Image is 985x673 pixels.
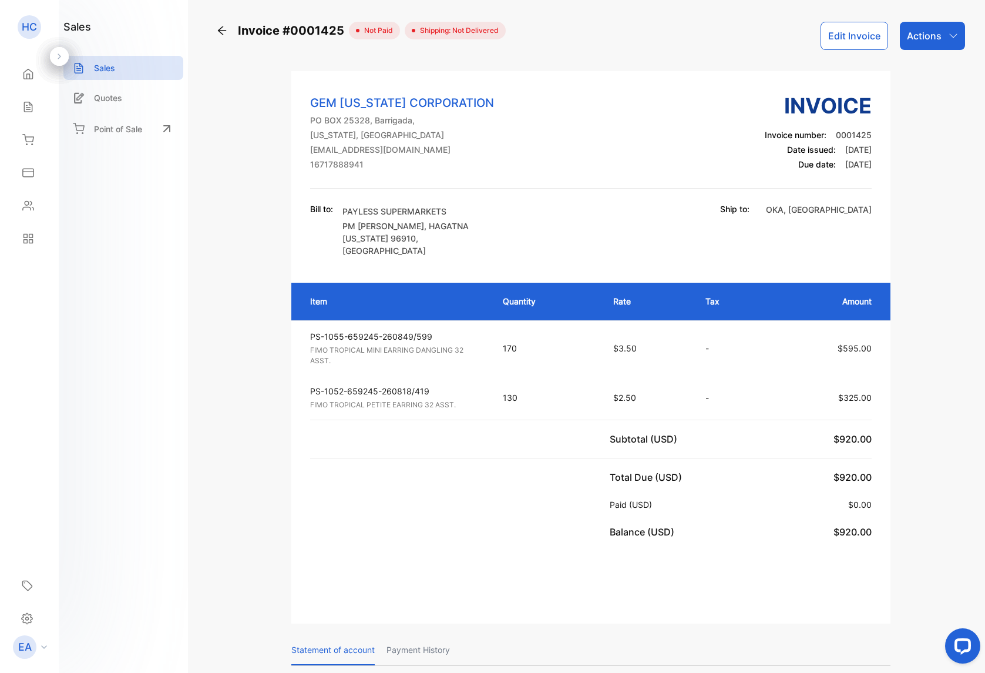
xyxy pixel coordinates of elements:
[342,205,478,217] p: PAYLESS SUPERMARKETS
[63,116,183,142] a: Point of Sale
[238,22,349,39] span: Invoice #0001425
[845,145,872,155] span: [DATE]
[310,330,482,343] p: PS-1055-659245-260849/599
[610,498,657,511] p: Paid (USD)
[613,295,682,307] p: Rate
[94,92,122,104] p: Quotes
[821,22,888,50] button: Edit Invoice
[310,94,494,112] p: GEM [US_STATE] CORPORATION
[705,342,756,354] p: -
[765,90,872,122] h3: Invoice
[342,221,469,243] span: PM [PERSON_NAME], HAGATNA [US_STATE] 96910
[386,635,450,665] p: Payment History
[766,205,784,215] span: OKA
[833,433,872,445] span: $920.00
[291,635,375,665] p: Statement of account
[787,145,836,155] span: Date issued:
[779,295,871,307] p: Amount
[310,400,482,410] p: FIMO TROPICAL PETITE EARRING 32 ASST.
[18,639,32,655] p: EA
[784,205,872,215] span: , [GEOGRAPHIC_DATA]
[415,25,499,36] span: Shipping: Not Delivered
[798,159,836,169] span: Due date:
[63,56,183,80] a: Sales
[833,526,872,538] span: $920.00
[359,25,393,36] span: not paid
[610,432,682,446] p: Subtotal (USD)
[63,19,91,35] h1: sales
[833,471,872,483] span: $920.00
[613,393,636,403] span: $2.50
[705,391,756,404] p: -
[94,123,142,135] p: Point of Sale
[900,22,965,50] button: Actions
[310,295,479,307] p: Item
[936,624,985,673] iframe: LiveChat chat widget
[705,295,756,307] p: Tax
[720,203,749,215] p: Ship to:
[503,391,590,404] p: 130
[907,29,942,43] p: Actions
[503,342,590,354] p: 170
[310,158,494,170] p: 16717888941
[845,159,872,169] span: [DATE]
[310,203,333,215] p: Bill to:
[310,345,482,366] p: FIMO TROPICAL MINI EARRING DANGLING 32 ASST.
[613,343,637,353] span: $3.50
[838,343,872,353] span: $595.00
[848,500,872,510] span: $0.00
[94,62,115,74] p: Sales
[836,130,872,140] span: 0001425
[310,129,494,141] p: [US_STATE], [GEOGRAPHIC_DATA]
[22,19,37,35] p: HC
[610,470,687,484] p: Total Due (USD)
[503,295,590,307] p: Quantity
[610,525,679,539] p: Balance (USD)
[765,130,826,140] span: Invoice number:
[63,86,183,110] a: Quotes
[838,393,872,403] span: $325.00
[310,143,494,156] p: [EMAIL_ADDRESS][DOMAIN_NAME]
[310,114,494,126] p: PO BOX 25328, Barrigada,
[310,385,482,397] p: PS-1052-659245-260818/419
